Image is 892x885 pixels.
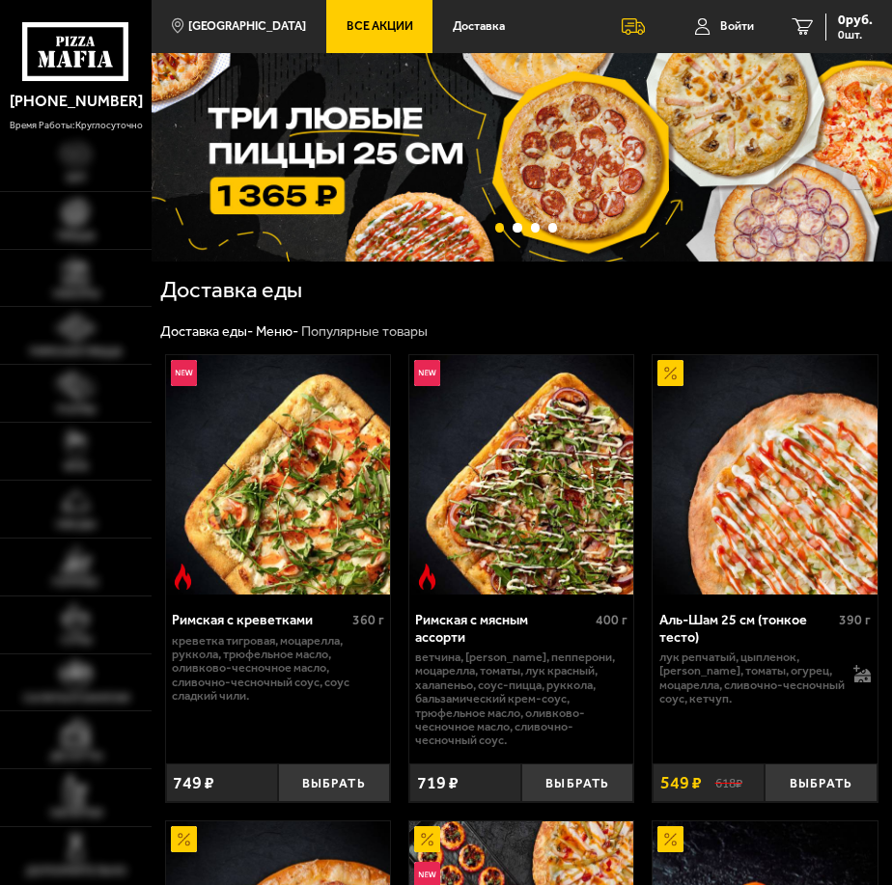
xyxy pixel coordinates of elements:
[415,612,591,646] div: Римская с мясным ассорти
[653,355,877,595] img: Аль-Шам 25 см (тонкое тесто)
[715,775,742,790] s: 618 ₽
[173,774,214,791] span: 749 ₽
[160,323,253,340] a: Доставка еды-
[409,355,633,595] a: НовинкаОстрое блюдоРимская с мясным ассорти
[50,808,102,819] span: Напитки
[513,223,521,232] button: точки переключения
[170,564,196,590] img: Острое блюдо
[531,223,540,232] button: точки переключения
[166,355,390,595] img: Римская с креветками
[659,650,845,706] p: лук репчатый, цыпленок, [PERSON_NAME], томаты, огурец, моцарелла, сливочно-чесночный соус, кетчуп.
[278,763,390,802] button: Выбрать
[52,577,99,589] span: Горячее
[61,635,92,647] span: Супы
[596,612,627,628] span: 400 г
[172,612,348,628] div: Римская с креветками
[548,223,557,232] button: точки переключения
[414,360,440,386] img: Новинка
[657,826,683,852] img: Акционный
[301,323,428,342] div: Популярные товары
[30,346,123,358] span: Римская пицца
[64,461,89,473] span: WOK
[57,404,96,416] span: Роллы
[839,612,871,628] span: 390 г
[347,20,413,33] span: Все Акции
[166,355,390,595] a: НовинкаОстрое блюдоРимская с креветками
[171,826,197,852] img: Акционный
[720,20,754,33] span: Войти
[256,323,298,340] a: Меню-
[415,650,627,748] p: ветчина, [PERSON_NAME], пепперони, моцарелла, томаты, лук красный, халапеньо, соус-пицца, руккола...
[171,360,197,386] img: Новинка
[414,826,440,852] img: Акционный
[66,173,87,184] span: Хит
[838,14,873,27] span: 0 руб.
[188,20,306,33] span: [GEOGRAPHIC_DATA]
[56,519,96,531] span: Обеды
[495,223,504,232] button: точки переключения
[23,693,129,705] span: Салаты и закуски
[414,564,440,590] img: Острое блюдо
[409,355,633,595] img: Римская с мясным ассорти
[57,231,96,242] span: Пицца
[352,612,384,628] span: 360 г
[453,20,505,33] span: Доставка
[521,763,633,802] button: Выбрать
[765,763,877,802] button: Выбрать
[53,289,99,300] span: Наборы
[657,360,683,386] img: Акционный
[653,355,877,595] a: АкционныйАль-Шам 25 см (тонкое тесто)
[660,774,702,791] span: 549 ₽
[160,279,450,301] h1: Доставка еды
[26,866,126,877] span: Дополнительно
[659,612,835,646] div: Аль-Шам 25 см (тонкое тесто)
[172,634,384,704] p: креветка тигровая, моцарелла, руккола, трюфельное масло, оливково-чесночное масло, сливочно-чесно...
[417,774,459,791] span: 719 ₽
[50,751,102,762] span: Десерты
[838,29,873,41] span: 0 шт.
